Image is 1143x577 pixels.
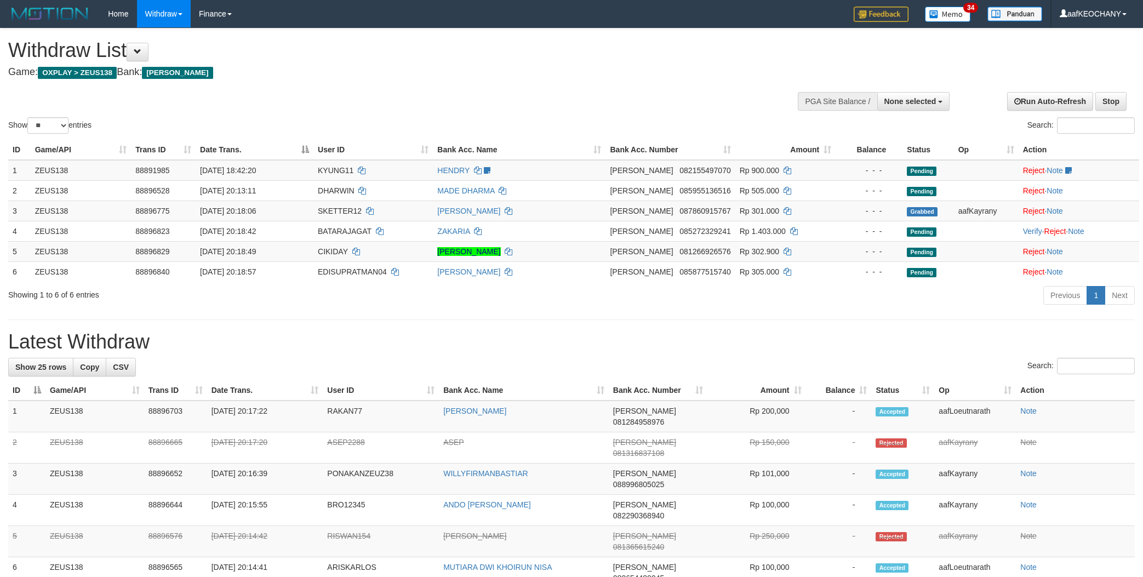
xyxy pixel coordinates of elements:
[1019,241,1139,261] td: ·
[31,160,132,181] td: ZEUS138
[840,185,898,196] div: - - -
[8,261,31,282] td: 6
[1019,140,1139,160] th: Action
[8,160,31,181] td: 1
[610,166,673,175] span: [PERSON_NAME]
[1047,247,1063,256] a: Note
[907,227,936,237] span: Pending
[840,246,898,257] div: - - -
[735,140,836,160] th: Amount: activate to sort column ascending
[8,401,45,432] td: 1
[144,380,207,401] th: Trans ID: activate to sort column ascending
[142,67,213,79] span: [PERSON_NAME]
[200,247,256,256] span: [DATE] 20:18:49
[840,165,898,176] div: - - -
[45,464,144,495] td: ZEUS138
[613,449,664,458] span: Copy 081316837108 to clipboard
[1047,267,1063,276] a: Note
[907,207,938,216] span: Grabbed
[8,39,751,61] h1: Withdraw List
[207,432,323,464] td: [DATE] 20:17:20
[323,380,439,401] th: User ID: activate to sort column ascending
[1027,117,1135,134] label: Search:
[1019,160,1139,181] td: ·
[144,432,207,464] td: 88896665
[144,464,207,495] td: 88896652
[740,227,786,236] span: Rp 1.403.000
[707,464,806,495] td: Rp 101,000
[323,432,439,464] td: ASEP2288
[437,267,500,276] a: [PERSON_NAME]
[707,495,806,526] td: Rp 100,000
[854,7,908,22] img: Feedback.jpg
[31,241,132,261] td: ZEUS138
[1020,563,1037,572] a: Note
[45,432,144,464] td: ZEUS138
[871,380,934,401] th: Status: activate to sort column ascending
[613,407,676,415] span: [PERSON_NAME]
[679,186,730,195] span: Copy 085955136516 to clipboard
[31,180,132,201] td: ZEUS138
[144,495,207,526] td: 88896644
[437,207,500,215] a: [PERSON_NAME]
[31,261,132,282] td: ZEUS138
[200,166,256,175] span: [DATE] 18:42:20
[1105,286,1135,305] a: Next
[207,526,323,557] td: [DATE] 20:14:42
[740,247,779,256] span: Rp 302.900
[113,363,129,372] span: CSV
[806,464,872,495] td: -
[840,226,898,237] div: - - -
[876,563,908,573] span: Accepted
[806,526,872,557] td: -
[1057,358,1135,374] input: Search:
[437,186,494,195] a: MADE DHARMA
[613,511,664,520] span: Copy 082290368940 to clipboard
[707,432,806,464] td: Rp 150,000
[609,380,707,401] th: Bank Acc. Number: activate to sort column ascending
[740,267,779,276] span: Rp 305.000
[8,464,45,495] td: 3
[443,500,530,509] a: ANDO [PERSON_NAME]
[876,407,908,416] span: Accepted
[1044,227,1066,236] a: Reject
[806,401,872,432] td: -
[8,67,751,78] h4: Game: Bank:
[443,407,506,415] a: [PERSON_NAME]
[1007,92,1093,111] a: Run Auto-Refresh
[106,358,136,376] a: CSV
[610,247,673,256] span: [PERSON_NAME]
[8,358,73,376] a: Show 25 rows
[318,247,348,256] span: CIKIDAY
[679,227,730,236] span: Copy 085272329241 to clipboard
[200,227,256,236] span: [DATE] 20:18:42
[200,267,256,276] span: [DATE] 20:18:57
[877,92,950,111] button: None selected
[840,205,898,216] div: - - -
[318,207,362,215] span: SKETTER12
[8,241,31,261] td: 5
[1023,267,1045,276] a: Reject
[610,227,673,236] span: [PERSON_NAME]
[45,380,144,401] th: Game/API: activate to sort column ascending
[934,380,1016,401] th: Op: activate to sort column ascending
[45,526,144,557] td: ZEUS138
[443,438,464,447] a: ASEP
[907,268,936,277] span: Pending
[1047,207,1063,215] a: Note
[925,7,971,22] img: Button%20Memo.svg
[1023,227,1042,236] a: Verify
[679,166,730,175] span: Copy 082155497070 to clipboard
[135,227,169,236] span: 88896823
[45,401,144,432] td: ZEUS138
[1043,286,1087,305] a: Previous
[876,501,908,510] span: Accepted
[1020,532,1037,540] a: Note
[437,227,470,236] a: ZAKARIA
[1020,438,1037,447] a: Note
[1019,261,1139,282] td: ·
[8,180,31,201] td: 2
[934,432,1016,464] td: aafKayrany
[437,247,500,256] a: [PERSON_NAME]
[613,542,664,551] span: Copy 081365615240 to clipboard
